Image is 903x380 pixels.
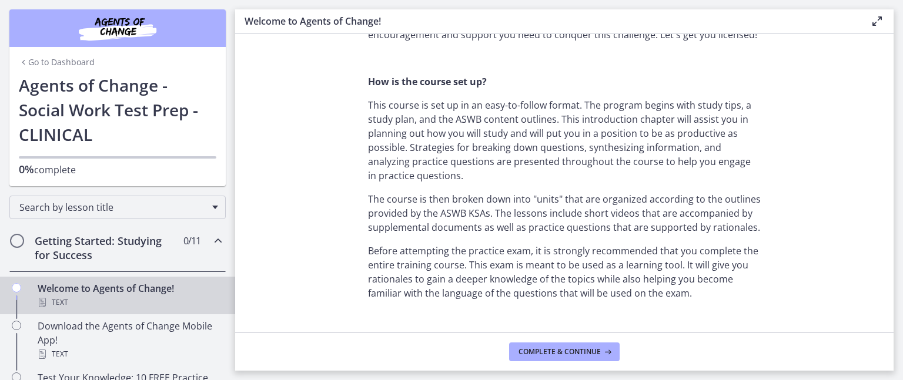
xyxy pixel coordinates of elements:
[19,201,206,214] span: Search by lesson title
[19,162,216,177] p: complete
[322,201,346,221] button: Mute
[368,75,487,88] strong: How is the course set up?
[38,281,221,310] div: Welcome to Agents of Change!
[183,234,200,248] span: 0 / 11
[47,14,188,42] img: Agents of Change
[368,244,761,300] p: Before attempting the practice exam, it is strongly recommended that you complete the entire trai...
[368,192,761,234] p: The course is then broken down into "units" that are organized according to the outlines provided...
[368,98,761,183] p: This course is set up in an easy-to-follow format. The program begins with study tips, a study pl...
[9,196,226,219] div: Search by lesson title
[519,347,601,357] span: Complete & continue
[38,295,221,310] div: Text
[19,162,34,176] span: 0%
[509,342,620,361] button: Complete & continue
[38,347,221,361] div: Text
[245,14,851,28] h3: Welcome to Agents of Change!
[19,56,95,68] a: Go to Dashboard
[19,73,216,147] h1: Agents of Change - Social Work Test Prep - CLINICAL
[35,234,178,262] h2: Getting Started: Studying for Success
[51,201,316,221] div: Playbar
[346,201,369,221] button: Show settings menu
[38,319,221,361] div: Download the Agents of Change Mobile App!
[369,201,393,221] button: Fullscreen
